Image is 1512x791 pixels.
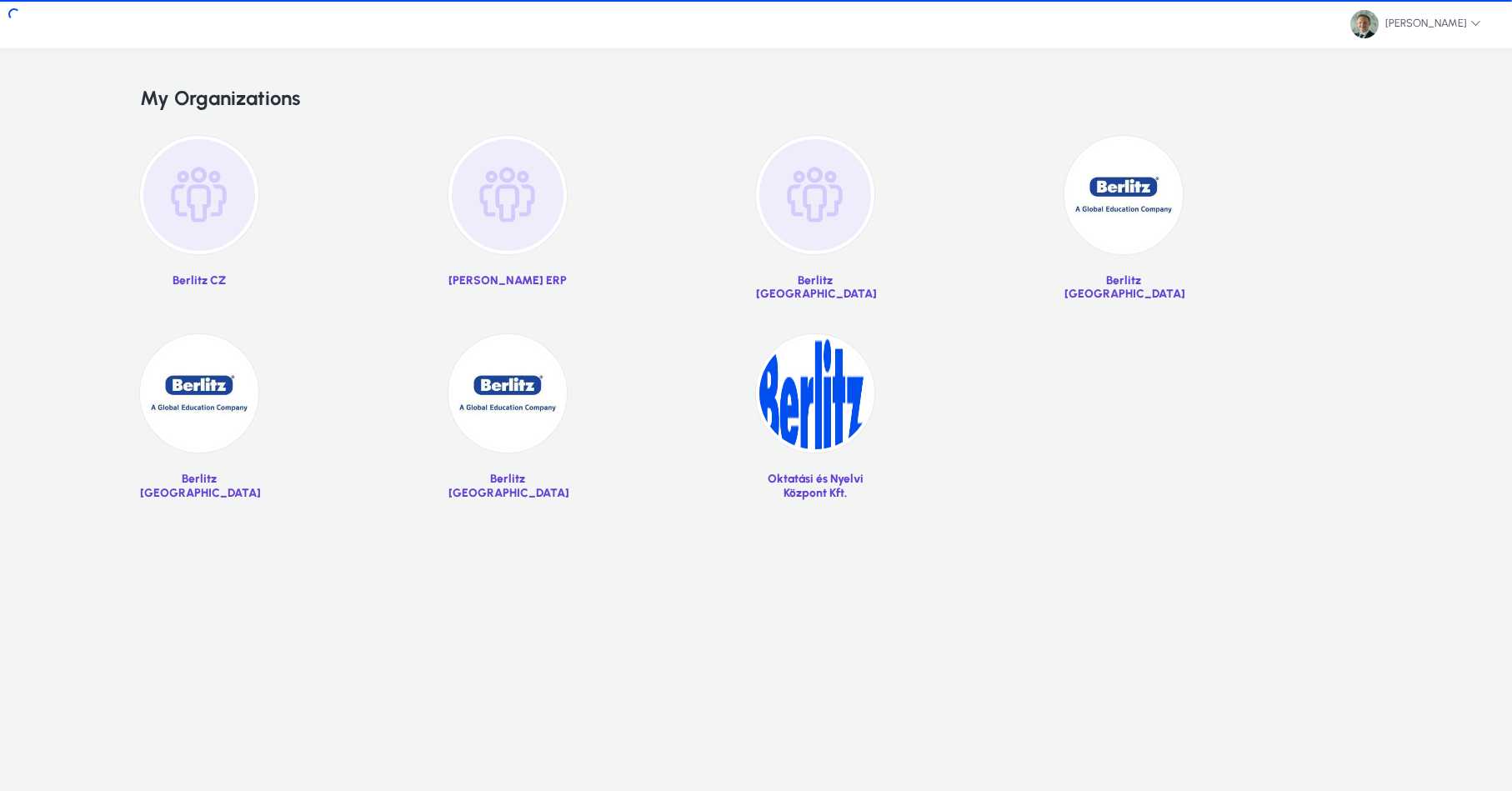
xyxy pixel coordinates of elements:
img: organization-placeholder.png [140,136,258,254]
a: [PERSON_NAME] ERP [448,136,567,313]
img: 42.jpg [756,334,874,453]
img: 40.jpg [140,334,258,453]
img: organization-placeholder.png [448,136,567,254]
p: Berlitz [GEOGRAPHIC_DATA] [1064,274,1183,302]
a: Berlitz CZ [140,136,258,313]
a: Berlitz [GEOGRAPHIC_DATA] [1064,136,1183,313]
a: Berlitz [GEOGRAPHIC_DATA] [140,334,258,512]
p: [PERSON_NAME] ERP [448,274,567,288]
p: Berlitz [GEOGRAPHIC_DATA] [756,274,874,302]
a: Berlitz [GEOGRAPHIC_DATA] [756,136,874,313]
img: 37.jpg [1064,136,1183,254]
span: [PERSON_NAME] [1350,10,1481,38]
p: Berlitz [GEOGRAPHIC_DATA] [448,473,567,500]
img: organization-placeholder.png [756,136,874,254]
img: 81.jpg [1350,10,1379,38]
p: Berlitz [GEOGRAPHIC_DATA] [140,473,258,500]
h2: My Organizations [140,87,1372,111]
button: [PERSON_NAME] [1337,9,1494,39]
p: Berlitz CZ [140,274,258,288]
a: Berlitz [GEOGRAPHIC_DATA] [448,334,567,512]
img: 41.jpg [448,334,567,453]
p: Oktatási és Nyelvi Központ Kft. [756,473,874,500]
a: Oktatási és Nyelvi Központ Kft. [756,334,874,512]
